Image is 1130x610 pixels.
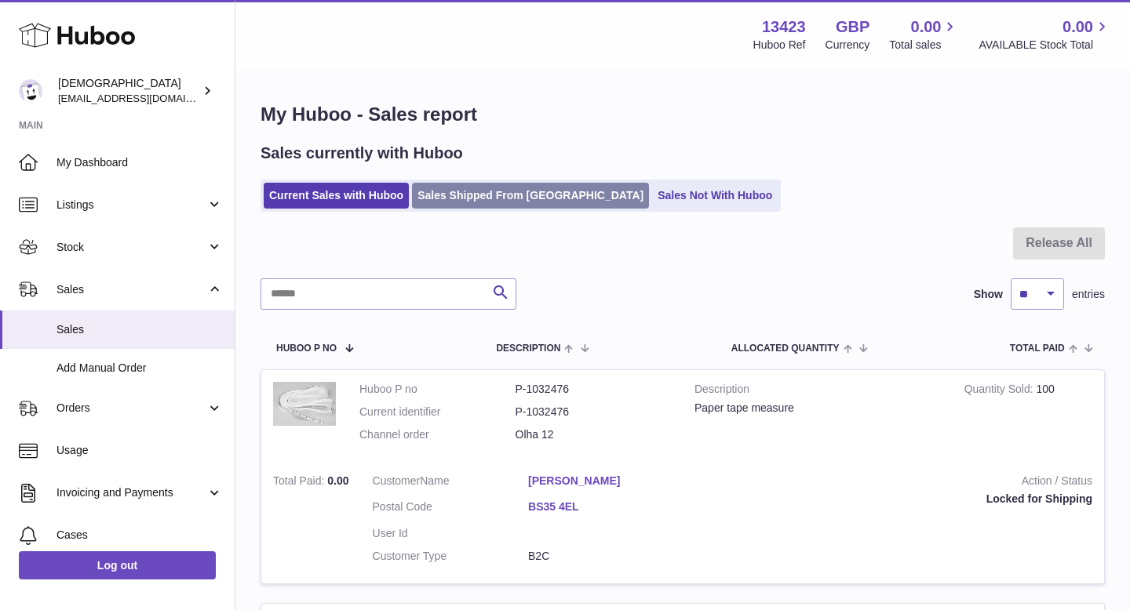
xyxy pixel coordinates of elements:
span: Huboo P no [276,343,337,354]
span: Orders [56,401,206,416]
span: Sales [56,282,206,297]
a: Sales Shipped From [GEOGRAPHIC_DATA] [412,183,649,209]
div: Locked for Shipping [708,492,1092,507]
dd: P-1032476 [516,405,672,419]
span: Add Manual Order [56,361,223,376]
strong: Total Paid [273,474,327,491]
span: Total sales [889,38,959,53]
span: Stock [56,240,206,255]
dt: User Id [373,526,529,541]
a: Log out [19,551,216,579]
div: Currency [826,38,870,53]
dd: Olha 12 [516,427,672,442]
strong: Quantity Sold [964,383,1037,399]
div: Huboo Ref [753,38,806,53]
dt: Name [373,474,529,492]
label: Show [974,287,1003,302]
span: AVAILABLE Stock Total [979,38,1111,53]
span: Total paid [1010,343,1065,354]
span: Cases [56,528,223,543]
span: Invoicing and Payments [56,485,206,500]
dd: B2C [528,549,684,564]
div: [DEMOGRAPHIC_DATA] [58,76,199,106]
span: entries [1072,287,1105,302]
span: Listings [56,198,206,212]
span: Customer [373,474,421,487]
strong: 13423 [762,16,806,38]
a: [PERSON_NAME] [528,474,684,488]
dt: Current identifier [359,405,516,419]
a: Sales Not With Huboo [652,183,778,209]
span: 0.00 [327,474,348,487]
dt: Huboo P no [359,382,516,397]
strong: Description [694,382,941,401]
span: Description [496,343,560,354]
img: olgazyuz@outlook.com [19,79,42,103]
span: My Dashboard [56,155,223,170]
span: 0.00 [1063,16,1093,38]
span: Usage [56,443,223,458]
span: Sales [56,322,223,337]
dt: Postal Code [373,499,529,518]
a: 0.00 Total sales [889,16,959,53]
dt: Customer Type [373,549,529,564]
h2: Sales currently with Huboo [261,143,463,164]
span: 0.00 [911,16,942,38]
strong: Action / Status [708,474,1092,492]
a: Current Sales with Huboo [264,183,409,209]
strong: GBP [836,16,869,38]
td: 100 [953,370,1104,462]
h1: My Huboo - Sales report [261,102,1105,127]
a: BS35 4EL [528,499,684,514]
span: [EMAIL_ADDRESS][DOMAIN_NAME] [58,92,231,104]
span: ALLOCATED Quantity [731,343,840,354]
dt: Channel order [359,427,516,442]
a: 0.00 AVAILABLE Stock Total [979,16,1111,53]
div: Paper tape measure [694,401,941,416]
dd: P-1032476 [516,382,672,397]
img: 1739881904.png [273,382,336,426]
